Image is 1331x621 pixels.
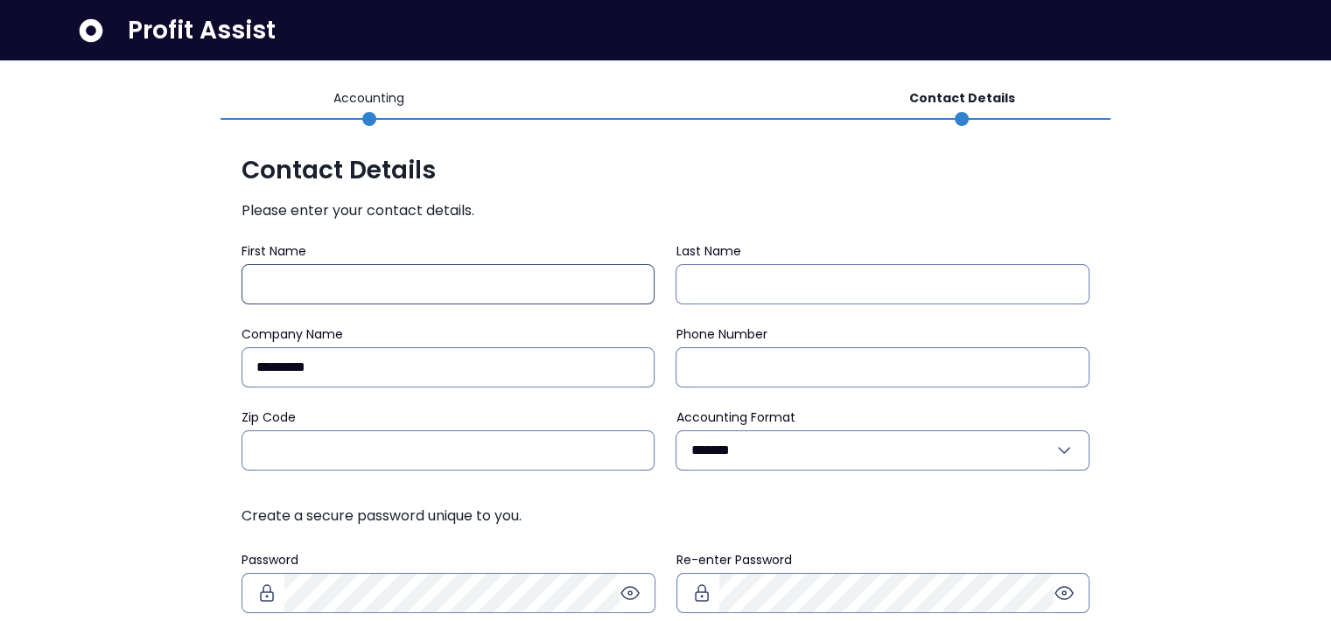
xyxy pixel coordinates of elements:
span: Accounting Format [676,408,795,426]
span: Create a secure password unique to you. [242,506,1089,527]
span: Re-enter Password [676,551,792,569]
span: Password [242,551,298,569]
span: Profit Assist [128,15,276,46]
span: Please enter your contact details. [242,200,1089,221]
p: Accounting [333,89,404,108]
span: First Name [242,242,306,260]
p: Contact Details [909,89,1015,108]
span: Contact Details [242,155,1089,186]
span: Last Name [676,242,740,260]
span: Phone Number [676,325,767,343]
span: Company Name [242,325,343,343]
span: Zip Code [242,408,296,426]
